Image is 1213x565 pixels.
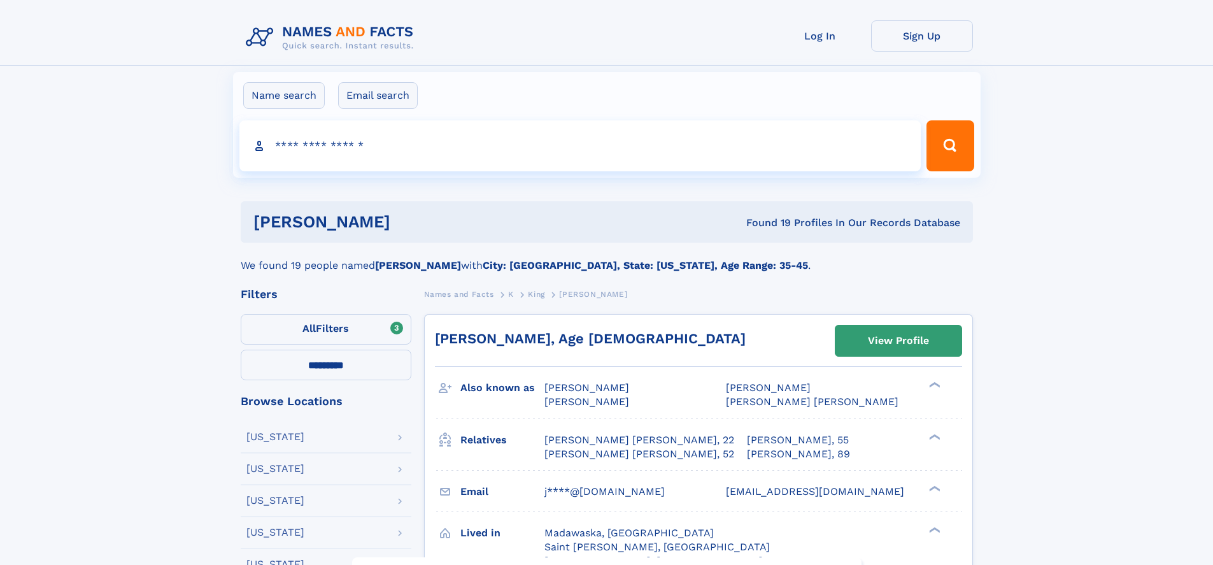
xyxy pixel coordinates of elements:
[528,286,544,302] a: King
[926,526,941,534] div: ❯
[241,243,973,273] div: We found 19 people named with .
[424,286,494,302] a: Names and Facts
[246,527,304,538] div: [US_STATE]
[508,286,514,302] a: K
[726,382,811,394] span: [PERSON_NAME]
[544,541,770,553] span: Saint [PERSON_NAME], [GEOGRAPHIC_DATA]
[239,120,921,171] input: search input
[568,216,960,230] div: Found 19 Profiles In Our Records Database
[338,82,418,109] label: Email search
[253,214,569,230] h1: [PERSON_NAME]
[246,432,304,442] div: [US_STATE]
[544,433,734,447] a: [PERSON_NAME] [PERSON_NAME], 22
[726,396,898,408] span: [PERSON_NAME] [PERSON_NAME]
[926,381,941,389] div: ❯
[528,290,544,299] span: King
[559,290,627,299] span: [PERSON_NAME]
[926,433,941,441] div: ❯
[246,464,304,474] div: [US_STATE]
[241,314,411,345] label: Filters
[435,331,746,347] a: [PERSON_NAME], Age [DEMOGRAPHIC_DATA]
[871,20,973,52] a: Sign Up
[769,20,871,52] a: Log In
[835,325,961,356] a: View Profile
[241,289,411,300] div: Filters
[747,433,849,447] a: [PERSON_NAME], 55
[868,326,929,355] div: View Profile
[508,290,514,299] span: K
[544,382,629,394] span: [PERSON_NAME]
[926,484,941,492] div: ❯
[460,481,544,503] h3: Email
[460,377,544,399] h3: Also known as
[460,429,544,451] h3: Relatives
[544,527,714,539] span: Madawaska, [GEOGRAPHIC_DATA]
[246,496,304,506] div: [US_STATE]
[460,522,544,544] h3: Lived in
[544,447,734,461] a: [PERSON_NAME] [PERSON_NAME], 52
[747,447,850,461] a: [PERSON_NAME], 89
[926,120,974,171] button: Search Button
[483,259,808,271] b: City: [GEOGRAPHIC_DATA], State: [US_STATE], Age Range: 35-45
[241,396,411,407] div: Browse Locations
[241,20,424,55] img: Logo Names and Facts
[544,396,629,408] span: [PERSON_NAME]
[243,82,325,109] label: Name search
[375,259,461,271] b: [PERSON_NAME]
[302,322,316,334] span: All
[726,485,904,497] span: [EMAIL_ADDRESS][DOMAIN_NAME]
